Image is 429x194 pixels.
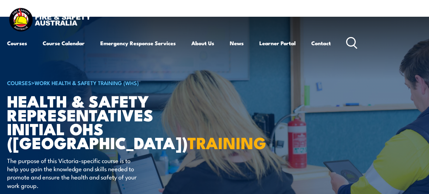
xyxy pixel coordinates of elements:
strong: TRAINING [187,130,266,154]
a: Learner Portal [259,35,296,52]
h1: Health & Safety Representatives Initial OHS ([GEOGRAPHIC_DATA]) [7,94,183,150]
a: COURSES [7,79,31,86]
a: Course Calendar [43,35,85,52]
a: Emergency Response Services [100,35,176,52]
a: Courses [7,35,27,52]
a: News [230,35,244,52]
a: About Us [191,35,214,52]
p: The purpose of this Victoria-specific course is to help you gain the knowledge and skills needed ... [7,156,137,190]
h6: > [7,78,183,87]
a: Work Health & Safety Training (WHS) [35,79,139,86]
a: Contact [311,35,331,52]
